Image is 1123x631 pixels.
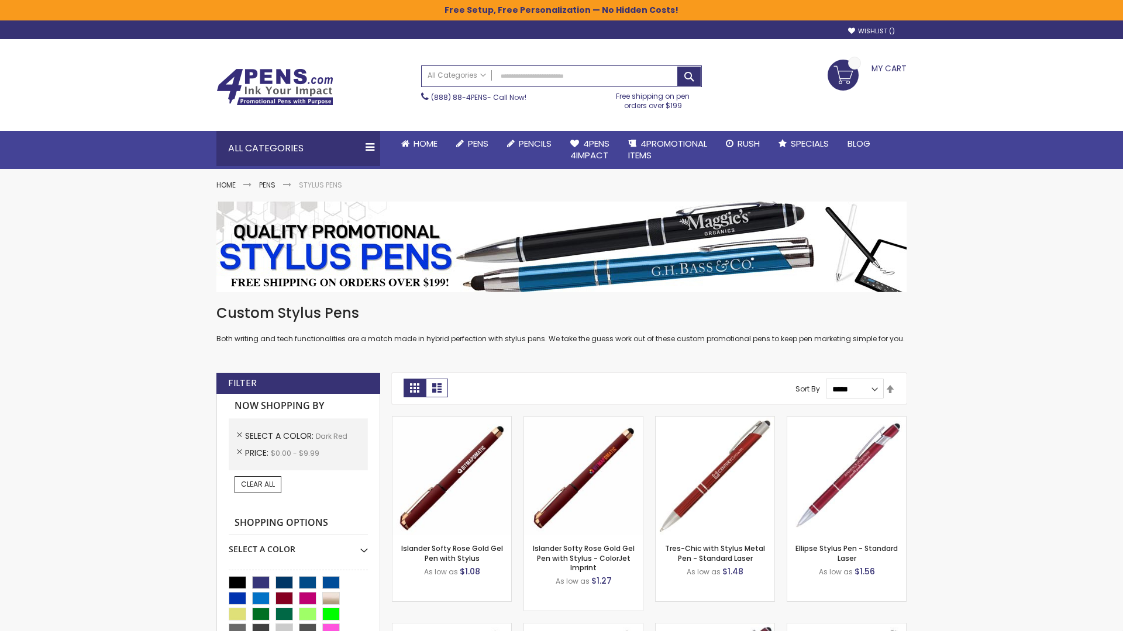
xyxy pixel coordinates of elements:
[299,180,342,190] strong: Stylus Pens
[229,535,368,555] div: Select A Color
[216,304,907,344] div: Both writing and tech functionalities are a match made in hybrid perfection with stylus pens. We ...
[401,543,503,563] a: Islander Softy Rose Gold Gel Pen with Stylus
[228,377,257,390] strong: Filter
[392,131,447,157] a: Home
[245,447,271,459] span: Price
[561,131,619,169] a: 4Pens4impact
[570,137,609,161] span: 4Pens 4impact
[216,202,907,292] img: Stylus Pens
[604,87,702,110] div: Free shipping on pen orders over $199
[229,394,368,418] strong: Now Shopping by
[795,543,898,563] a: Ellipse Stylus Pen - Standard Laser
[533,543,635,572] a: Islander Softy Rose Gold Gel Pen with Stylus - ColorJet Imprint
[245,430,316,442] span: Select A Color
[556,576,590,586] span: As low as
[787,416,906,426] a: Ellipse Stylus Pen - Standard Laser-Dark Red
[431,92,526,102] span: - Call Now!
[722,566,743,577] span: $1.48
[716,131,769,157] a: Rush
[447,131,498,157] a: Pens
[795,384,820,394] label: Sort By
[838,131,880,157] a: Blog
[235,476,281,493] a: Clear All
[316,431,347,441] span: Dark Red
[619,131,716,169] a: 4PROMOTIONALITEMS
[424,567,458,577] span: As low as
[665,543,765,563] a: Tres-Chic with Stylus Metal Pen - Standard Laser
[216,68,333,106] img: 4Pens Custom Pens and Promotional Products
[216,180,236,190] a: Home
[591,575,612,587] span: $1.27
[769,131,838,157] a: Specials
[738,137,760,150] span: Rush
[687,567,721,577] span: As low as
[656,417,774,535] img: Tres-Chic with Stylus Metal Pen - Standard Laser-Dark Red
[519,137,552,150] span: Pencils
[819,567,853,577] span: As low as
[428,71,486,80] span: All Categories
[422,66,492,85] a: All Categories
[271,448,319,458] span: $0.00 - $9.99
[524,417,643,535] img: Islander Softy Rose Gold Gel Pen with Stylus - ColorJet Imprint-Dark Red
[259,180,275,190] a: Pens
[216,304,907,323] h1: Custom Stylus Pens
[524,416,643,426] a: Islander Softy Rose Gold Gel Pen with Stylus - ColorJet Imprint-Dark Red
[787,417,906,535] img: Ellipse Stylus Pen - Standard Laser-Dark Red
[414,137,438,150] span: Home
[848,137,870,150] span: Blog
[855,566,875,577] span: $1.56
[656,416,774,426] a: Tres-Chic with Stylus Metal Pen - Standard Laser-Dark Red
[392,416,511,426] a: Islander Softy Rose Gold Gel Pen with Stylus-Dark Red
[498,131,561,157] a: Pencils
[791,137,829,150] span: Specials
[431,92,487,102] a: (888) 88-4PENS
[241,479,275,489] span: Clear All
[468,137,488,150] span: Pens
[460,566,480,577] span: $1.08
[216,131,380,166] div: All Categories
[392,417,511,535] img: Islander Softy Rose Gold Gel Pen with Stylus-Dark Red
[404,379,426,397] strong: Grid
[229,511,368,536] strong: Shopping Options
[848,27,895,36] a: Wishlist
[628,137,707,161] span: 4PROMOTIONAL ITEMS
